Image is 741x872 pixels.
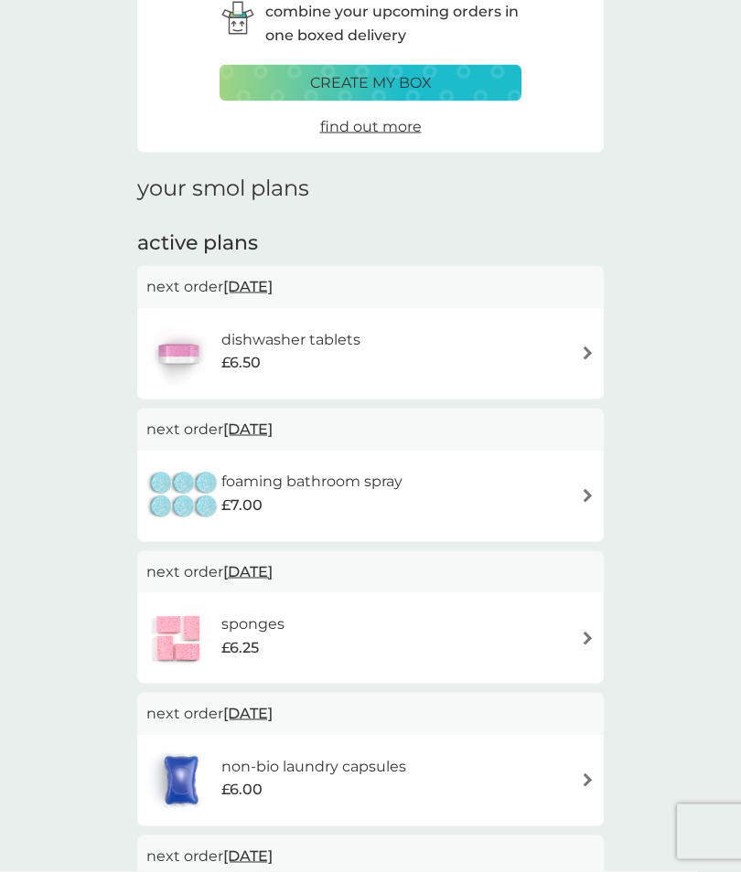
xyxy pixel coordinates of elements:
[137,175,604,202] h1: your smol plans
[146,749,216,813] img: non-bio laundry capsules
[221,328,360,352] h6: dishwasher tablets
[581,489,595,503] img: arrow right
[137,229,604,258] h2: active plans
[223,269,273,304] span: [DATE]
[320,115,422,139] a: find out more
[146,322,210,386] img: dishwasher tablets
[220,65,521,101] button: create my box
[146,606,210,670] img: sponges
[581,346,595,360] img: arrow right
[223,411,273,447] span: [DATE]
[221,636,259,660] span: £6.25
[223,554,273,590] span: [DATE]
[146,702,595,726] p: next order
[581,632,595,645] img: arrow right
[146,560,595,584] p: next order
[320,118,422,135] span: find out more
[221,351,261,375] span: £6.50
[146,464,221,528] img: foaming bathroom spray
[581,773,595,787] img: arrow right
[221,612,285,636] h6: sponges
[223,696,273,731] span: [DATE]
[221,778,263,802] span: £6.00
[221,494,263,517] span: £7.00
[221,470,403,494] h6: foaming bathroom spray
[310,71,432,95] p: create my box
[221,755,406,779] h6: non-bio laundry capsules
[146,845,595,868] p: next order
[146,418,595,441] p: next order
[146,275,595,299] p: next order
